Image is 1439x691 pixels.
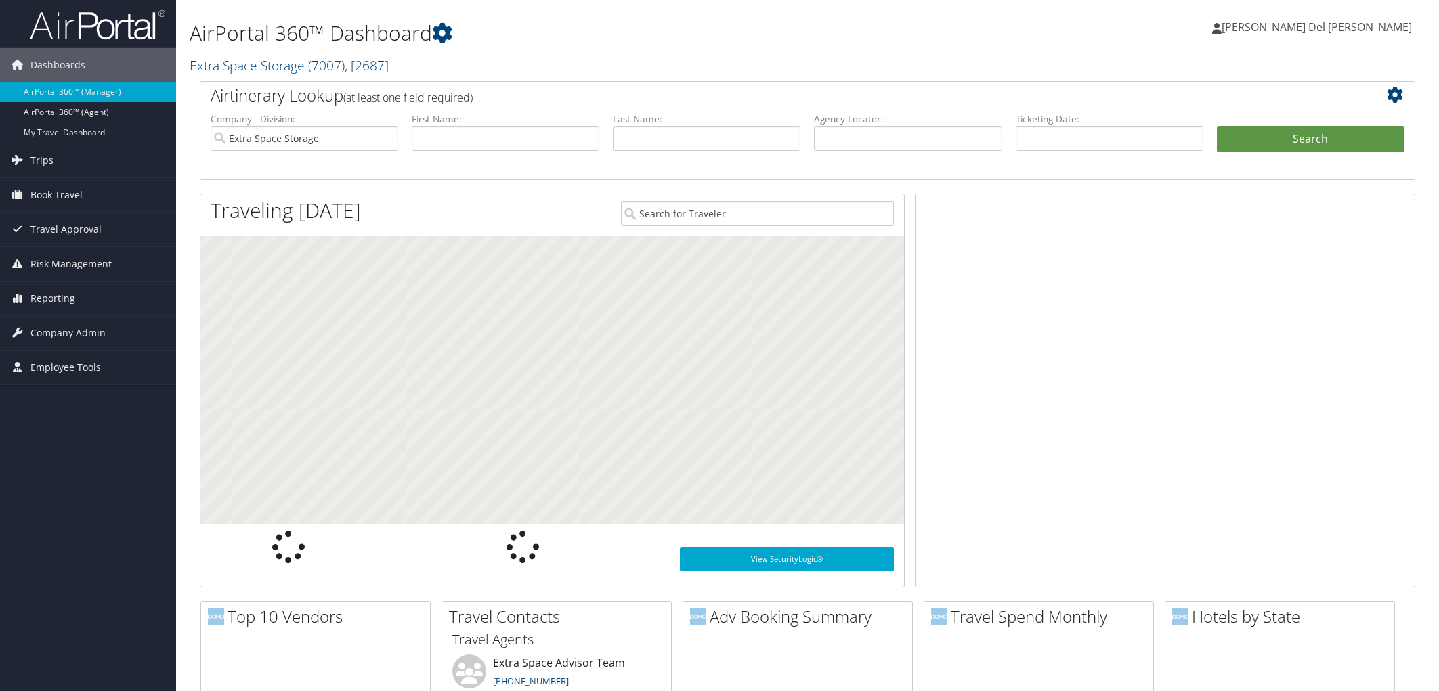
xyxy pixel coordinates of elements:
label: Company - Division: [211,112,398,126]
span: Company Admin [30,316,106,350]
span: Book Travel [30,178,83,212]
label: Ticketing Date: [1016,112,1203,126]
label: First Name: [412,112,599,126]
img: domo-logo.png [208,608,224,625]
span: Employee Tools [30,351,101,384]
span: ( 7007 ) [308,56,345,74]
a: Extra Space Storage [190,56,389,74]
h2: Airtinerary Lookup [211,84,1304,107]
h3: Travel Agents [452,630,661,649]
span: Travel Approval [30,213,102,246]
input: Search for Traveler [621,201,894,226]
h1: AirPortal 360™ Dashboard [190,19,1014,47]
a: [PHONE_NUMBER] [493,675,569,687]
h2: Travel Spend Monthly [931,605,1153,628]
h2: Adv Booking Summary [690,605,912,628]
span: , [ 2687 ] [345,56,389,74]
span: Reporting [30,282,75,315]
img: domo-logo.png [1172,608,1188,625]
h2: Hotels by State [1172,605,1394,628]
h2: Travel Contacts [449,605,671,628]
label: Last Name: [613,112,800,126]
a: View SecurityLogic® [680,547,894,571]
span: Dashboards [30,48,85,82]
img: domo-logo.png [690,608,706,625]
h1: Traveling [DATE] [211,196,361,225]
img: domo-logo.png [931,608,947,625]
button: Search [1217,126,1404,153]
span: Trips [30,143,53,177]
a: [PERSON_NAME] Del [PERSON_NAME] [1212,7,1425,47]
span: Risk Management [30,247,112,281]
span: [PERSON_NAME] Del [PERSON_NAME] [1222,20,1412,35]
img: airportal-logo.png [30,9,165,41]
span: (at least one field required) [343,90,473,105]
label: Agency Locator: [814,112,1002,126]
h2: Top 10 Vendors [208,605,430,628]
